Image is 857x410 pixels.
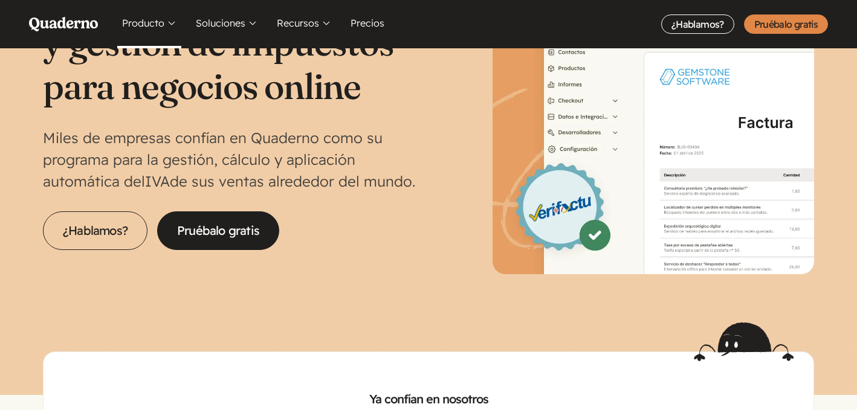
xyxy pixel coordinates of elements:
a: ¿Hablamos? [43,211,147,250]
a: Pruébalo gratis [744,14,828,34]
h2: Ya confían en nosotros [63,391,794,408]
a: Pruébalo gratis [157,211,279,250]
p: Miles de empresas confían en Quaderno como su programa para la gestión, cálculo y aplicación auto... [43,127,428,192]
a: ¿Hablamos? [661,14,734,34]
abbr: Impuesto sobre el Valor Añadido [145,172,170,190]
